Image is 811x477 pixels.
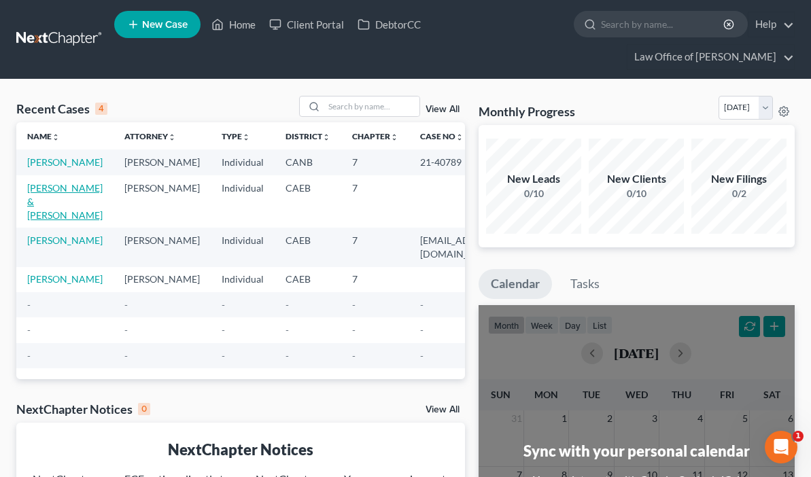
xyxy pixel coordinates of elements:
[479,269,552,299] a: Calendar
[27,299,31,311] span: -
[114,175,211,228] td: [PERSON_NAME]
[748,12,794,37] a: Help
[341,228,409,266] td: 7
[52,133,60,141] i: unfold_more
[275,228,341,266] td: CAEB
[390,133,398,141] i: unfold_more
[352,324,356,336] span: -
[16,101,107,117] div: Recent Cases
[95,103,107,115] div: 4
[409,228,512,266] td: [EMAIL_ADDRESS][DOMAIN_NAME]
[409,149,512,175] td: 21-40789
[286,131,330,141] a: Districtunfold_more
[211,149,275,175] td: Individual
[27,439,454,460] div: NextChapter Notices
[479,103,575,120] h3: Monthly Progress
[286,324,289,336] span: -
[341,175,409,228] td: 7
[222,350,225,361] span: -
[486,187,581,200] div: 0/10
[124,131,176,141] a: Attorneyunfold_more
[222,299,225,311] span: -
[589,187,684,200] div: 0/10
[324,96,419,116] input: Search by name...
[352,131,398,141] a: Chapterunfold_more
[124,299,128,311] span: -
[275,267,341,292] td: CAEB
[322,133,330,141] i: unfold_more
[168,133,176,141] i: unfold_more
[242,133,250,141] i: unfold_more
[793,431,804,442] span: 1
[352,299,356,311] span: -
[486,171,581,187] div: New Leads
[691,187,787,200] div: 0/2
[601,12,725,37] input: Search by name...
[114,228,211,266] td: [PERSON_NAME]
[275,175,341,228] td: CAEB
[589,171,684,187] div: New Clients
[420,350,424,361] span: -
[426,405,460,414] a: View All
[27,131,60,141] a: Nameunfold_more
[114,267,211,292] td: [PERSON_NAME]
[420,299,424,311] span: -
[627,45,794,69] a: Law Office of [PERSON_NAME]
[27,350,31,361] span: -
[420,131,464,141] a: Case Nounfold_more
[286,350,289,361] span: -
[142,20,188,30] span: New Case
[205,12,262,37] a: Home
[211,267,275,292] td: Individual
[275,149,341,175] td: CANB
[558,269,612,299] a: Tasks
[351,12,428,37] a: DebtorCC
[352,350,356,361] span: -
[691,171,787,187] div: New Filings
[211,175,275,228] td: Individual
[341,267,409,292] td: 7
[222,324,225,336] span: -
[211,228,275,266] td: Individual
[341,149,409,175] td: 7
[27,234,103,246] a: [PERSON_NAME]
[138,403,150,415] div: 0
[222,131,250,141] a: Typeunfold_more
[27,156,103,168] a: [PERSON_NAME]
[286,299,289,311] span: -
[523,440,750,461] div: Sync with your personal calendar
[124,350,128,361] span: -
[16,401,150,417] div: NextChapter Notices
[27,324,31,336] span: -
[420,324,424,336] span: -
[124,324,128,336] span: -
[262,12,351,37] a: Client Portal
[27,273,103,285] a: [PERSON_NAME]
[114,149,211,175] td: [PERSON_NAME]
[765,431,797,463] iframe: Intercom live chat
[27,182,103,221] a: [PERSON_NAME] & [PERSON_NAME]
[426,105,460,114] a: View All
[455,133,464,141] i: unfold_more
